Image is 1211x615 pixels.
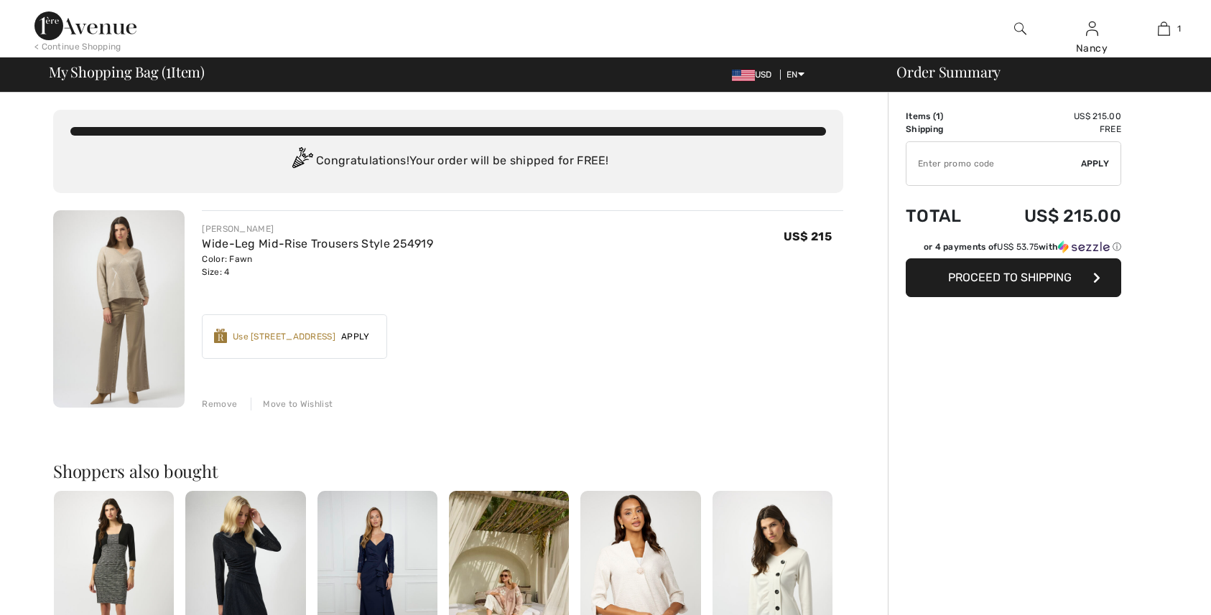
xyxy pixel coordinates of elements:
[251,398,333,410] div: Move to Wishlist
[997,242,1039,252] span: US$ 53.75
[984,123,1121,136] td: Free
[1086,20,1098,37] img: My Info
[906,240,1121,258] div: or 4 payments ofUS$ 53.75withSezzle Click to learn more about Sezzle
[34,40,121,53] div: < Continue Shopping
[1014,20,1026,37] img: search the website
[784,230,832,243] span: US$ 215
[1081,157,1110,170] span: Apply
[1128,20,1199,37] a: 1
[732,70,755,81] img: US Dollar
[1057,41,1127,56] div: Nancy
[906,110,984,123] td: Items ( )
[1058,240,1110,253] img: Sezzle
[53,210,185,408] img: Wide-Leg Mid-Rise Trousers Style 254919
[906,192,984,240] td: Total
[287,147,316,176] img: Congratulation2.svg
[948,271,1072,284] span: Proceed to Shipping
[924,240,1121,253] div: or 4 payments of with
[335,330,376,343] span: Apply
[233,330,335,343] div: Use [STREET_ADDRESS]
[202,222,433,235] div: [PERSON_NAME]
[879,65,1202,79] div: Order Summary
[906,142,1081,185] input: Promo code
[936,111,940,121] span: 1
[53,462,843,479] h2: Shoppers also bought
[34,11,136,40] img: 1ère Avenue
[787,70,804,80] span: EN
[984,110,1121,123] td: US$ 215.00
[906,123,984,136] td: Shipping
[166,61,171,80] span: 1
[1158,20,1170,37] img: My Bag
[732,70,778,80] span: USD
[214,329,227,343] img: Reward-Logo.svg
[202,398,237,410] div: Remove
[49,65,205,79] span: My Shopping Bag ( Item)
[1177,22,1181,35] span: 1
[906,258,1121,297] button: Proceed to Shipping
[202,237,433,250] a: Wide-Leg Mid-Rise Trousers Style 254919
[984,192,1121,240] td: US$ 215.00
[70,147,826,176] div: Congratulations! Your order will be shipped for FREE!
[202,253,433,278] div: Color: Fawn Size: 4
[1086,22,1098,35] a: Sign In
